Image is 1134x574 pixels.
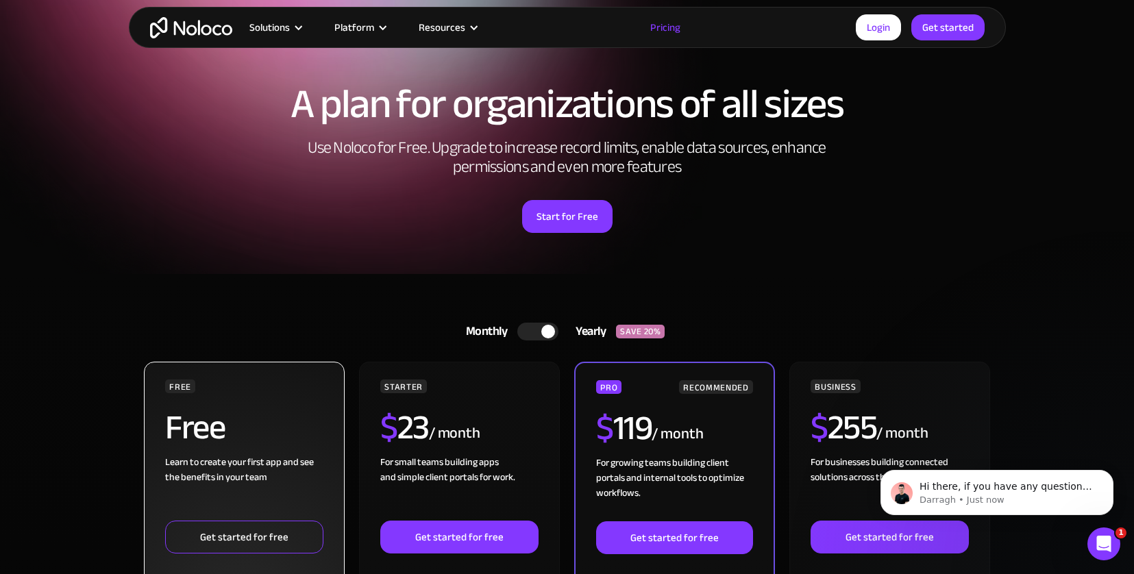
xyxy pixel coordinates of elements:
[334,18,374,36] div: Platform
[679,380,752,394] div: RECOMMENDED
[596,521,752,554] a: Get started for free
[380,455,538,521] div: For small teams building apps and simple client portals for work. ‍
[419,18,465,36] div: Resources
[522,200,613,233] a: Start for Free
[165,410,225,445] h2: Free
[652,423,703,445] div: / month
[876,423,928,445] div: / month
[1115,527,1126,538] span: 1
[1087,527,1120,560] iframe: Intercom live chat
[165,521,323,553] a: Get started for free
[449,321,518,342] div: Monthly
[596,380,621,394] div: PRO
[293,138,841,177] h2: Use Noloco for Free. Upgrade to increase record limits, enable data sources, enhance permissions ...
[856,14,901,40] a: Login
[380,395,397,460] span: $
[633,18,698,36] a: Pricing
[811,379,860,393] div: BUSINESS
[811,521,968,553] a: Get started for free
[150,17,232,38] a: home
[616,325,665,338] div: SAVE 20%
[811,455,968,521] div: For businesses building connected solutions across their organization. ‍
[380,521,538,553] a: Get started for free
[596,411,652,445] h2: 119
[596,456,752,521] div: For growing teams building client portals and internal tools to optimize workflows.
[860,441,1134,537] iframe: Intercom notifications message
[165,379,195,393] div: FREE
[596,396,613,460] span: $
[811,395,828,460] span: $
[249,18,290,36] div: Solutions
[165,455,323,521] div: Learn to create your first app and see the benefits in your team ‍
[143,84,992,125] h1: A plan for organizations of all sizes
[380,410,429,445] h2: 23
[811,410,876,445] h2: 255
[317,18,402,36] div: Platform
[911,14,985,40] a: Get started
[380,379,426,393] div: STARTER
[429,423,480,445] div: / month
[232,18,317,36] div: Solutions
[402,18,493,36] div: Resources
[558,321,616,342] div: Yearly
